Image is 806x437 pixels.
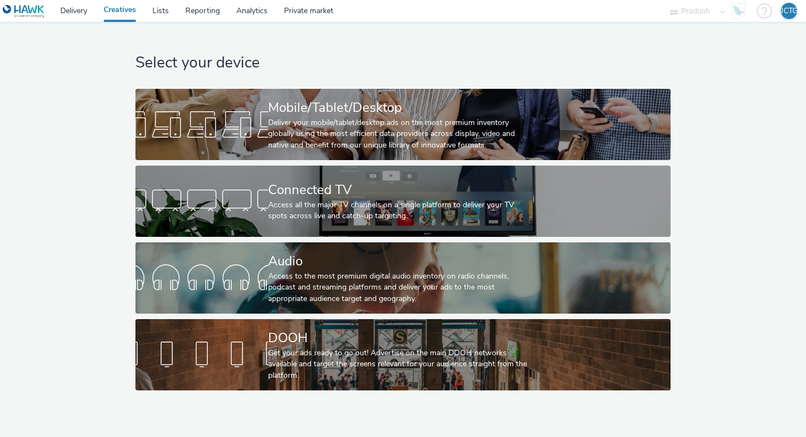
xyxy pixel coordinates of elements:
[268,271,533,304] div: Access to the most premium digital audio inventory on radio channels, podcast and streaming platf...
[135,53,670,73] h1: Select your device
[268,117,533,151] div: Deliver your mobile/tablet/desktop ads on the most premium inventory globally using the most effi...
[135,166,670,237] a: Connected TVAccess all the major TV channels on a single platform to deliver your TV spots across...
[3,4,45,18] img: undefined Logo
[268,328,533,348] div: DOOH
[781,3,798,19] div: JCTG
[730,2,751,20] a: Hawk Academy
[135,319,670,390] a: DOOHGet your ads ready to go out! Advertise on the main DOOH networks available and target the sc...
[730,2,747,20] img: Hawk Academy
[268,348,533,381] div: Get your ads ready to go out! Advertise on the main DOOH networks available and target the screen...
[268,180,533,200] div: Connected TV
[268,252,533,271] div: Audio
[268,200,533,222] div: Access all the major TV channels on a single platform to deliver your TV spots across live and ca...
[135,242,670,314] a: AudioAccess to the most premium digital audio inventory on radio channels, podcast and streaming ...
[268,98,533,117] div: Mobile/Tablet/Desktop
[135,89,670,160] a: Mobile/Tablet/DesktopDeliver your mobile/tablet/desktop ads on the most premium inventory globall...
